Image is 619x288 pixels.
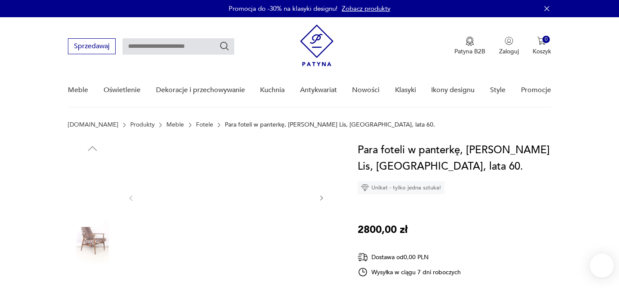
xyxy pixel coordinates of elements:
[542,36,550,43] div: 0
[300,25,334,66] img: Patyna - sklep z meblami i dekoracjami vintage
[166,121,184,128] a: Meble
[395,74,416,107] a: Klasyki
[466,37,474,46] img: Ikona medalu
[454,37,485,56] a: Ikona medaluPatyna B2B
[219,41,230,51] button: Szukaj
[156,74,245,107] a: Dekoracje i przechowywanie
[68,121,118,128] a: [DOMAIN_NAME]
[300,74,337,107] a: Antykwariat
[537,37,546,45] img: Ikona koszyka
[68,44,116,50] a: Sprzedawaj
[533,37,551,56] button: 0Koszyk
[260,74,285,107] a: Kuchnia
[68,74,88,107] a: Meble
[358,252,461,263] div: Dostawa od 0,00 PLN
[358,222,408,238] p: 2800,00 zł
[590,254,614,278] iframe: Smartsupp widget button
[454,47,485,56] p: Patyna B2B
[358,252,368,263] img: Ikona dostawy
[499,37,519,56] button: Zaloguj
[196,121,213,128] a: Fotele
[361,184,369,192] img: Ikona diamentu
[454,37,485,56] button: Patyna B2B
[521,74,551,107] a: Promocje
[499,47,519,56] p: Zaloguj
[358,267,461,277] div: Wysyłka w ciągu 7 dni roboczych
[505,37,513,45] img: Ikonka użytkownika
[104,74,141,107] a: Oświetlenie
[225,121,435,128] p: Para foteli w panterkę, [PERSON_NAME] Lis, [GEOGRAPHIC_DATA], lata 60.
[342,4,390,13] a: Zobacz produkty
[431,74,475,107] a: Ikony designu
[68,38,116,54] button: Sprzedawaj
[358,142,551,175] h1: Para foteli w panterkę, [PERSON_NAME] Lis, [GEOGRAPHIC_DATA], lata 60.
[490,74,506,107] a: Style
[358,181,444,194] div: Unikat - tylko jedna sztuka!
[143,142,309,253] img: Zdjęcie produktu Para foteli w panterkę, H. Lis, Polska, lata 60.
[229,4,337,13] p: Promocja do -30% na klasyki designu!
[68,159,117,208] img: Zdjęcie produktu Para foteli w panterkę, H. Lis, Polska, lata 60.
[68,214,117,263] img: Zdjęcie produktu Para foteli w panterkę, H. Lis, Polska, lata 60.
[352,74,380,107] a: Nowości
[130,121,155,128] a: Produkty
[533,47,551,56] p: Koszyk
